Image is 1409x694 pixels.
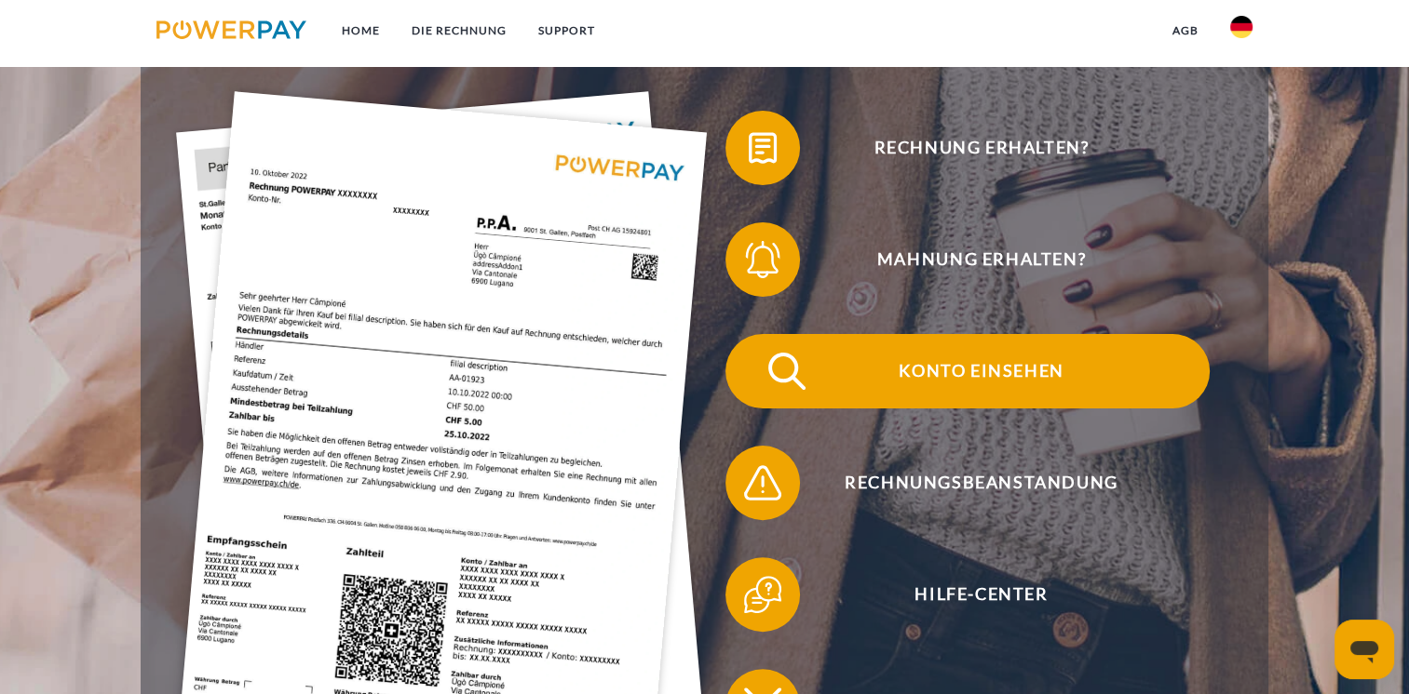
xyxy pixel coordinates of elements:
button: Rechnungsbeanstandung [725,446,1210,520]
img: qb_help.svg [739,571,786,618]
a: DIE RECHNUNG [396,14,522,47]
img: qb_search.svg [764,348,810,394]
span: Rechnungsbeanstandung [753,446,1210,520]
a: agb [1157,14,1214,47]
button: Hilfe-Center [725,557,1210,632]
img: qb_bell.svg [739,236,786,283]
span: Konto einsehen [753,334,1210,408]
span: Rechnung erhalten? [753,111,1210,185]
img: de [1230,16,1253,38]
button: Rechnung erhalten? [725,111,1210,185]
span: Mahnung erhalten? [753,222,1210,297]
img: qb_bill.svg [739,125,786,171]
iframe: Schaltfläche zum Öffnen des Messaging-Fensters [1334,620,1394,679]
img: qb_warning.svg [739,460,786,506]
button: Mahnung erhalten? [725,222,1210,297]
a: Home [326,14,396,47]
a: SUPPORT [522,14,611,47]
span: Hilfe-Center [753,557,1210,632]
img: logo-powerpay.svg [156,20,306,39]
button: Konto einsehen [725,334,1210,408]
